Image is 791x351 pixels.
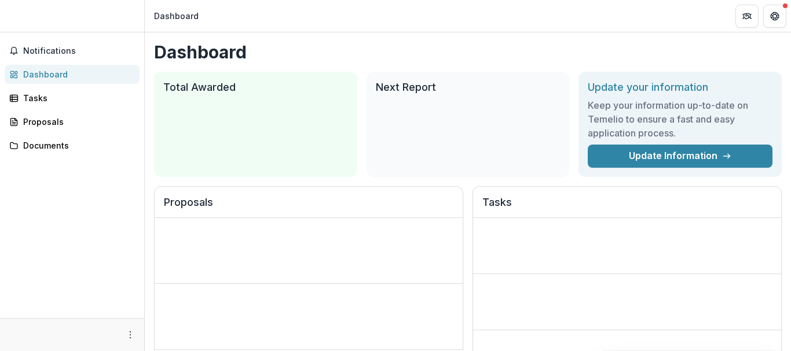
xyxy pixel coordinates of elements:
button: More [123,328,137,342]
div: Dashboard [23,68,130,80]
a: Dashboard [5,65,140,84]
div: Documents [23,139,130,152]
div: Tasks [23,92,130,104]
h2: Tasks [482,196,772,218]
div: Dashboard [154,10,199,22]
a: Proposals [5,112,140,131]
a: Tasks [5,88,140,108]
h2: Next Report [376,81,561,94]
a: Documents [5,136,140,155]
button: Notifications [5,42,140,60]
div: Proposals [23,116,130,128]
a: Update Information [588,145,772,168]
span: Notifications [23,46,135,56]
h2: Proposals [164,196,453,218]
h2: Total Awarded [163,81,348,94]
button: Partners [735,5,759,28]
h2: Update your information [588,81,772,94]
h1: Dashboard [154,42,782,62]
nav: breadcrumb [149,8,203,24]
button: Get Help [763,5,786,28]
h3: Keep your information up-to-date on Temelio to ensure a fast and easy application process. [588,98,772,140]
